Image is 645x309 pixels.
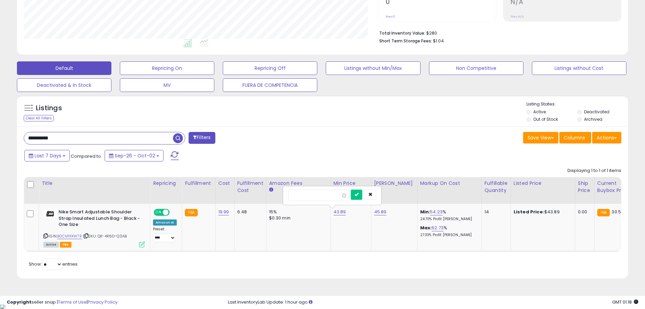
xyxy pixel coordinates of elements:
[269,187,273,193] small: Amazon Fees.
[218,209,229,215] a: 19.99
[533,109,546,115] label: Active
[578,209,589,215] div: 0.00
[514,180,572,187] div: Listed Price
[485,180,508,194] div: Fulfillable Quantity
[559,132,591,143] button: Columns
[153,180,179,187] div: Repricing
[597,180,632,194] div: Current Buybox Price
[420,225,476,237] div: %
[326,61,420,75] button: Listings without Min/Max
[420,209,476,221] div: %
[7,299,31,305] strong: Copyright
[386,15,395,19] small: Prev: 0
[223,61,317,75] button: Repricing Off
[379,28,616,37] li: $280
[115,152,155,159] span: Sep-26 - Oct-02
[584,109,609,115] label: Deactivated
[420,180,479,187] div: Markup on Cost
[24,115,54,121] div: Clear All Filters
[532,61,626,75] button: Listings without Cost
[153,219,177,226] div: Amazon AI
[58,299,87,305] a: Terms of Use
[417,177,481,204] th: The percentage added to the cost of goods (COGS) that forms the calculator for Min & Max prices.
[29,261,78,267] span: Show: entries
[35,152,61,159] span: Last 7 Days
[420,209,430,215] b: Min:
[429,61,523,75] button: Non Competitive
[17,61,111,75] button: Default
[374,209,387,215] a: 45.89
[420,225,432,231] b: Max:
[584,116,602,122] label: Archived
[420,233,476,237] p: 27.33% Profit [PERSON_NAME]
[514,209,544,215] b: Listed Price:
[523,132,558,143] button: Save View
[120,78,214,92] button: MV
[42,180,147,187] div: Title
[237,180,263,194] div: Fulfillment Cost
[433,38,444,44] span: $1.04
[7,299,117,306] div: seller snap | |
[334,180,368,187] div: Min Price
[374,180,414,187] div: [PERSON_NAME]
[237,209,261,215] div: 6.48
[59,209,141,230] b: Nike Smart Adjustable Shoulder Strap Insulated Lunch Bag - Black - One Size
[269,180,328,187] div: Amazon Fees
[485,209,506,215] div: 14
[269,209,325,215] div: 15%
[611,209,624,215] span: 30.52
[154,210,163,215] span: ON
[57,233,82,239] a: B0CM1XXW7R
[43,242,59,248] span: All listings currently available for purchase on Amazon
[60,242,71,248] span: FBA
[153,227,177,242] div: Preset:
[71,153,102,159] span: Compared to:
[24,150,70,161] button: Last 7 Days
[223,78,317,92] button: FUERA DE COMPETENCIA
[612,299,638,305] span: 2025-10-12 01:18 GMT
[185,209,197,216] small: FBA
[533,116,558,122] label: Out of Stock
[430,209,443,215] a: 54.23
[228,299,638,306] div: Last InventoryLab Update: 1 hour ago.
[432,225,444,231] a: 62.73
[218,180,232,187] div: Cost
[169,210,179,215] span: OFF
[592,132,621,143] button: Actions
[511,15,524,19] small: Prev: N/A
[578,180,592,194] div: Ship Price
[43,209,145,247] div: ASIN:
[567,168,621,174] div: Displaying 1 to 1 of 1 items
[379,30,425,36] b: Total Inventory Value:
[120,61,214,75] button: Repricing On
[420,217,476,221] p: 24.70% Profit [PERSON_NAME]
[379,38,432,44] b: Short Term Storage Fees:
[597,209,610,216] small: FBA
[189,132,215,144] button: Filters
[334,209,346,215] a: 43.89
[269,215,325,221] div: $0.30 min
[88,299,117,305] a: Privacy Policy
[17,78,111,92] button: Deactivated & In Stock
[564,134,585,141] span: Columns
[83,233,127,239] span: | SKU: QK-4R6D-Q0AB
[514,209,570,215] div: $43.89
[526,101,628,108] p: Listing States:
[43,209,57,218] img: 41viwn2BnkL._SL40_.jpg
[36,103,62,113] h5: Listings
[185,180,212,187] div: Fulfillment
[105,150,164,161] button: Sep-26 - Oct-02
